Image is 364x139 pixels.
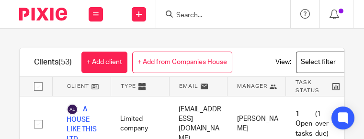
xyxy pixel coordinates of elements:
[67,82,89,90] span: Client
[296,109,313,139] span: 1 Open tasks
[296,109,330,139] span: (1 overdue)
[179,82,198,90] span: Email
[237,82,267,90] span: Manager
[175,11,262,20] input: Search
[121,82,136,90] span: Type
[29,77,47,96] input: Select all
[19,8,67,21] img: Pixie
[34,57,72,67] h1: Clients
[296,78,330,95] span: Task Status
[67,104,78,115] img: svg%3E
[81,52,127,73] a: + Add client
[58,58,72,66] span: (53)
[132,52,232,73] a: + Add from Companies House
